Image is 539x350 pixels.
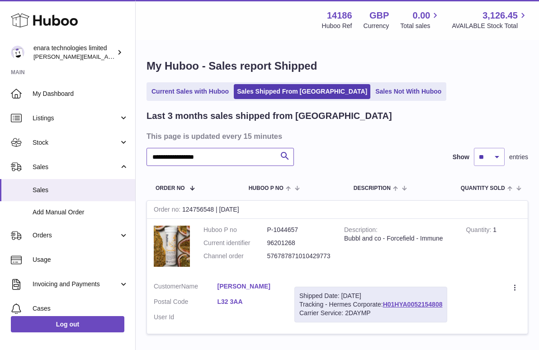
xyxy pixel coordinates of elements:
span: Listings [33,114,119,123]
a: Sales Shipped From [GEOGRAPHIC_DATA] [234,84,370,99]
dd: P-1044657 [267,226,331,234]
div: Huboo Ref [322,22,352,30]
span: Cases [33,304,128,313]
div: Carrier Service: 2DAYMP [299,309,442,317]
span: [PERSON_NAME][EMAIL_ADDRESS][DOMAIN_NAME] [33,53,181,60]
dt: Postal Code [154,298,217,308]
strong: GBP [369,9,389,22]
span: Description [354,185,391,191]
span: Total sales [400,22,440,30]
a: [PERSON_NAME] [217,282,281,291]
h1: My Huboo - Sales report Shipped [147,59,528,73]
div: Shipped Date: [DATE] [299,292,442,300]
strong: Quantity [466,226,493,236]
strong: 14186 [327,9,352,22]
td: 1 [459,219,528,275]
span: Orders [33,231,119,240]
dt: Name [154,282,217,293]
span: Huboo P no [249,185,284,191]
a: Log out [11,316,124,332]
dd: 96201268 [267,239,331,247]
div: Currency [364,22,389,30]
span: Usage [33,255,128,264]
span: Sales [33,163,119,171]
span: Add Manual Order [33,208,128,217]
span: My Dashboard [33,90,128,98]
span: Order No [156,185,185,191]
strong: Order no [154,206,182,215]
span: Customer [154,283,181,290]
dt: Channel order [203,252,267,260]
a: 0.00 Total sales [400,9,440,30]
span: 3,126.45 [482,9,518,22]
img: 141861747480430.jpg [154,226,190,266]
div: enara technologies limited [33,44,115,61]
span: Invoicing and Payments [33,280,119,289]
span: Stock [33,138,119,147]
a: 3,126.45 AVAILABLE Stock Total [452,9,528,30]
span: Quantity Sold [461,185,505,191]
h2: Last 3 months sales shipped from [GEOGRAPHIC_DATA] [147,110,392,122]
label: Show [453,153,469,161]
span: Sales [33,186,128,194]
div: Bubbl and co - Forcefield - Immune [344,234,452,243]
span: 0.00 [413,9,430,22]
span: entries [509,153,528,161]
div: Tracking - Hermes Corporate: [294,287,447,322]
div: 124756548 | [DATE] [147,201,528,219]
a: Sales Not With Huboo [372,84,444,99]
a: H01HYA0052154808 [383,301,443,308]
strong: Description [344,226,378,236]
dt: Huboo P no [203,226,267,234]
span: AVAILABLE Stock Total [452,22,528,30]
img: Dee@enara.co [11,46,24,59]
dd: 576787871010429773 [267,252,331,260]
dt: Current identifier [203,239,267,247]
a: Current Sales with Huboo [148,84,232,99]
h3: This page is updated every 15 minutes [147,131,526,141]
a: L32 3AA [217,298,281,306]
dt: User Id [154,313,217,322]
